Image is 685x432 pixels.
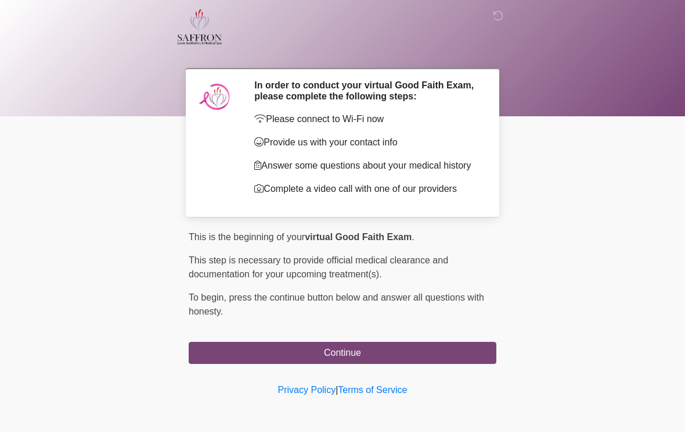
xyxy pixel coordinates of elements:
[305,232,412,242] strong: virtual Good Faith Exam
[197,80,232,115] img: Agent Avatar
[189,292,484,316] span: press the continue button below and answer all questions with honesty.
[177,9,222,45] img: Saffron Laser Aesthetics and Medical Spa Logo
[412,232,414,242] span: .
[189,342,496,364] button: Continue
[338,385,407,395] a: Terms of Service
[254,80,479,102] h2: In order to conduct your virtual Good Faith Exam, please complete the following steps:
[336,385,338,395] a: |
[254,159,479,173] p: Answer some questions about your medical history
[278,385,336,395] a: Privacy Policy
[254,112,479,126] p: Please connect to Wi-Fi now
[254,135,479,149] p: Provide us with your contact info
[189,232,305,242] span: This is the beginning of your
[254,182,479,196] p: Complete a video call with one of our providers
[189,255,448,279] span: This step is necessary to provide official medical clearance and documentation for your upcoming ...
[189,292,229,302] span: To begin,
